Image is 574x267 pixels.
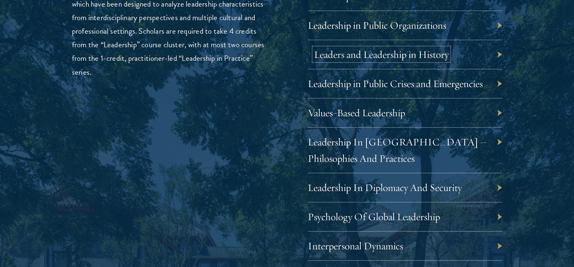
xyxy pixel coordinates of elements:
a: Leadership in Public Organizations [308,19,446,32]
a: Psychology Of Global Leadership [308,210,440,223]
a: Leadership in Public Crises and Emergencies [308,77,483,90]
a: Interpersonal Dynamics [308,239,403,252]
a: Leadership In Diplomacy And Security [308,181,462,194]
a: Values-Based Leadership [308,106,405,119]
a: Leadership In [GEOGRAPHIC_DATA] – Philosophies And Practices [308,136,487,165]
a: Leaders and Leadership in History [314,48,449,61]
